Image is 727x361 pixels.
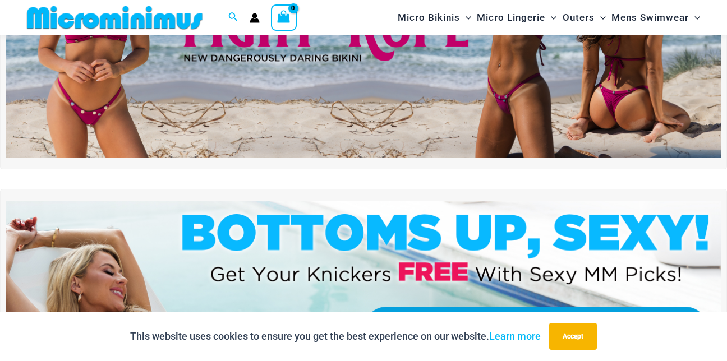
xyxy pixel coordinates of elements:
[460,3,471,32] span: Menu Toggle
[689,3,700,32] span: Menu Toggle
[22,5,207,30] img: MM SHOP LOGO FLAT
[545,3,556,32] span: Menu Toggle
[611,3,689,32] span: Mens Swimwear
[477,3,545,32] span: Micro Lingerie
[563,3,595,32] span: Outers
[595,3,606,32] span: Menu Toggle
[271,4,297,30] a: View Shopping Cart, empty
[489,330,541,342] a: Learn more
[609,3,703,32] a: Mens SwimwearMenu ToggleMenu Toggle
[250,13,260,23] a: Account icon link
[560,3,609,32] a: OutersMenu ToggleMenu Toggle
[395,3,474,32] a: Micro BikinisMenu ToggleMenu Toggle
[130,328,541,345] p: This website uses cookies to ensure you get the best experience on our website.
[549,323,597,350] button: Accept
[393,2,705,34] nav: Site Navigation
[398,3,460,32] span: Micro Bikinis
[228,11,238,25] a: Search icon link
[474,3,559,32] a: Micro LingerieMenu ToggleMenu Toggle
